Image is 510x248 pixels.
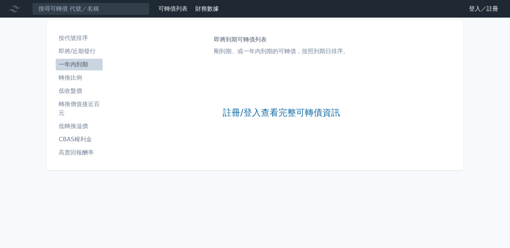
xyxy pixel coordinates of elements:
li: 低轉換溢價 [56,122,103,131]
li: 一年內到期 [56,60,103,69]
input: 搜尋可轉債 代號／名稱 [32,3,149,15]
a: 低轉換溢價 [56,120,103,132]
li: 按代號排序 [56,34,103,43]
li: 轉換價值接近百元 [56,100,103,117]
a: 轉換價值接近百元 [56,98,103,119]
p: 剛到期、或一年內到期的可轉債，按照到期日排序。 [214,47,349,56]
a: 一年內到期 [56,59,103,70]
a: 按代號排序 [56,32,103,44]
a: 註冊/登入查看完整可轉債資訊 [223,107,340,119]
a: 高賣回報酬率 [56,147,103,158]
li: 高賣回報酬率 [56,148,103,157]
a: 可轉債列表 [158,5,188,12]
li: 即將/近期發行 [56,47,103,56]
li: 低收盤價 [56,87,103,95]
a: 登入／註冊 [463,3,504,15]
a: 財務數據 [195,5,219,12]
li: 轉換比例 [56,73,103,82]
li: CBAS權利金 [56,135,103,144]
a: CBAS權利金 [56,134,103,145]
h1: 即將到期可轉債列表 [214,35,349,44]
a: 即將/近期發行 [56,45,103,57]
a: 轉換比例 [56,72,103,84]
a: 低收盤價 [56,85,103,97]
